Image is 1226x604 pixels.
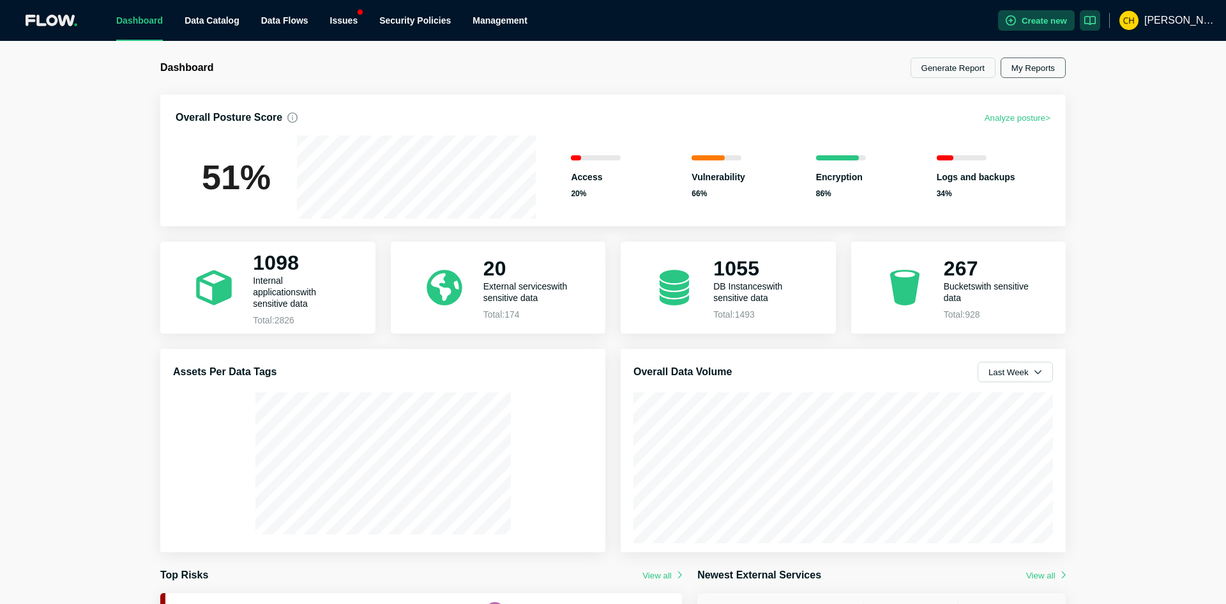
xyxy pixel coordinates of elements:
button: View all [642,571,682,580]
h1: 51 % [176,160,297,194]
p: 66 % [692,189,745,199]
p: External services with sensitive data [483,281,575,304]
p: Total: 1493 [713,310,805,320]
h3: Newest External Services [697,568,821,583]
button: Generate Report [911,58,995,78]
a: 20External serviceswith sensitive dataTotal:174 [391,242,606,334]
span: Data Flows [261,15,308,26]
h3: Overall Data Volume [633,364,732,380]
a: 1098Internal applicationswith sensitive dataTotal:2826 [160,242,375,334]
p: Encryption [816,171,866,183]
p: Total: 174 [483,310,575,320]
p: Internal applications with sensitive data [253,275,345,309]
a: Security Policies [379,15,451,26]
p: DB Instances with sensitive data [713,281,805,304]
p: Access [571,171,621,183]
h2: 20 [483,256,575,281]
p: Vulnerability [692,171,745,183]
button: View all [1026,571,1066,580]
button: Create new [998,10,1075,31]
a: 267Bucketswith sensitive dataTotal:928 [851,242,1066,334]
p: 86 % [816,189,866,199]
h2: 1098 [253,251,345,275]
p: Total: 2826 [253,316,345,325]
a: Data Catalog [185,15,239,26]
a: Dashboard [116,15,163,26]
button: My Reports [1001,58,1066,78]
img: 1d4468ad15f0aeb7ce78447b2fe0b458 [1119,11,1139,30]
a: 1055DB Instanceswith sensitive dataTotal:1493 [621,242,836,334]
h3: Top Risks [160,568,208,583]
p: 20 % [571,189,621,199]
h3: Assets Per Data Tags [173,364,276,380]
h2: 1055 [713,256,805,281]
h3: Overall Posture Score [176,110,298,125]
h1: Dashboard [160,61,613,74]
